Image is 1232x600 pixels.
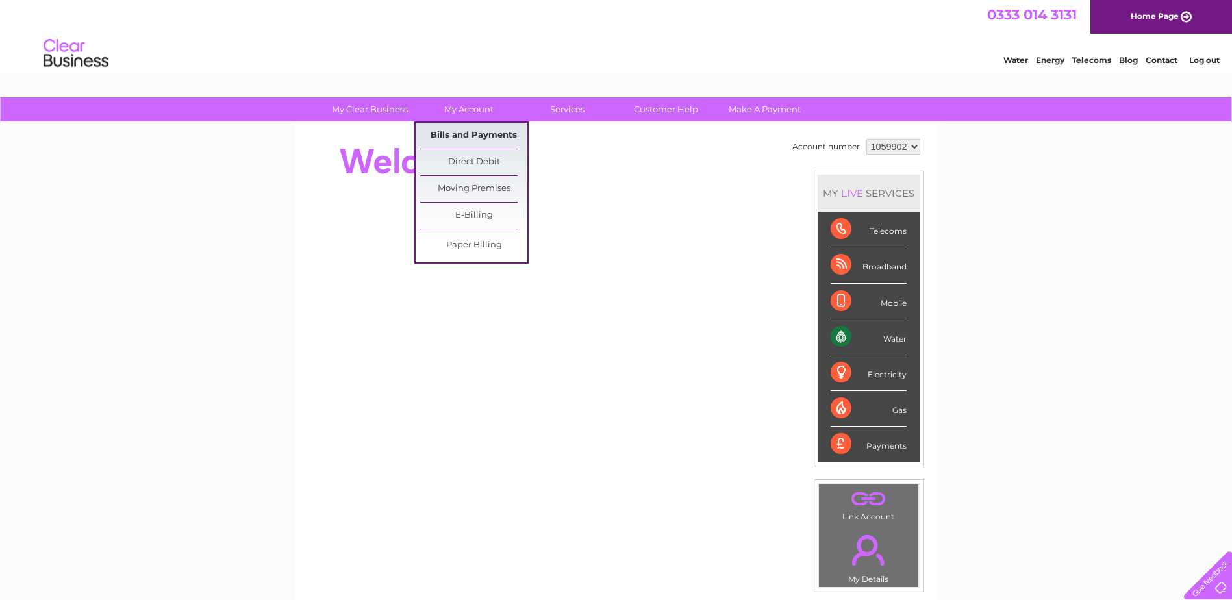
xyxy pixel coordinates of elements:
[420,123,527,149] a: Bills and Payments
[831,212,907,247] div: Telecoms
[831,427,907,462] div: Payments
[310,7,924,63] div: Clear Business is a trading name of Verastar Limited (registered in [GEOGRAPHIC_DATA] No. 3667643...
[822,488,915,510] a: .
[818,175,920,212] div: MY SERVICES
[1003,55,1028,65] a: Water
[420,149,527,175] a: Direct Debit
[1072,55,1111,65] a: Telecoms
[1036,55,1064,65] a: Energy
[831,355,907,391] div: Electricity
[420,176,527,202] a: Moving Premises
[838,187,866,199] div: LIVE
[831,319,907,355] div: Water
[43,34,109,73] img: logo.png
[1146,55,1177,65] a: Contact
[1189,55,1220,65] a: Log out
[789,136,863,158] td: Account number
[818,484,919,525] td: Link Account
[818,524,919,588] td: My Details
[822,527,915,573] a: .
[316,97,423,121] a: My Clear Business
[1119,55,1138,65] a: Blog
[514,97,621,121] a: Services
[831,247,907,283] div: Broadband
[831,284,907,319] div: Mobile
[987,6,1077,23] a: 0333 014 3131
[831,391,907,427] div: Gas
[415,97,522,121] a: My Account
[420,232,527,258] a: Paper Billing
[711,97,818,121] a: Make A Payment
[612,97,720,121] a: Customer Help
[420,203,527,229] a: E-Billing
